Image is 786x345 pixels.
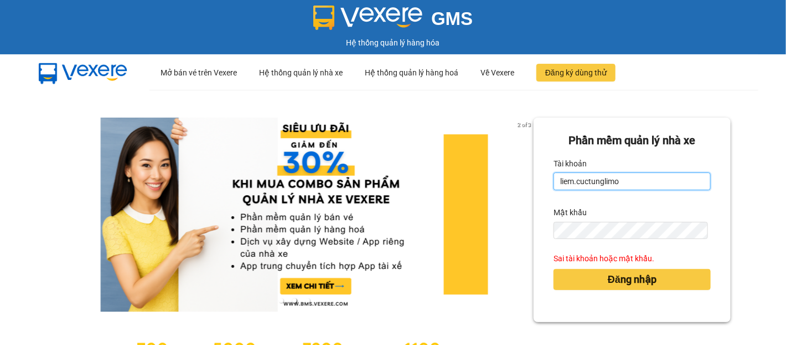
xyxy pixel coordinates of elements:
label: Tài khoản [554,155,587,172]
li: slide item 1 [279,298,283,303]
div: Hệ thống quản lý nhà xe [259,55,343,90]
span: Đăng ký dùng thử [545,67,607,79]
button: Đăng ký dùng thử [536,64,616,82]
span: Đăng nhập [608,272,656,287]
li: slide item 3 [306,298,310,303]
p: 2 of 3 [514,118,534,132]
button: previous slide / item [55,118,71,312]
div: Sai tài khoản hoặc mật khẩu. [554,252,711,265]
label: Mật khẩu [554,204,587,221]
span: GMS [431,8,473,29]
li: slide item 2 [292,298,297,303]
div: Hệ thống quản lý hàng hóa [3,37,783,49]
div: Mở bán vé trên Vexere [161,55,237,90]
img: logo 2 [313,6,423,30]
button: Đăng nhập [554,269,711,290]
div: Phần mềm quản lý nhà xe [554,132,711,149]
div: Hệ thống quản lý hàng hoá [365,55,458,90]
img: mbUUG5Q.png [28,54,138,91]
div: Về Vexere [480,55,514,90]
a: GMS [313,17,473,26]
input: Mật khẩu [554,222,708,240]
button: next slide / item [518,118,534,312]
input: Tài khoản [554,172,711,190]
